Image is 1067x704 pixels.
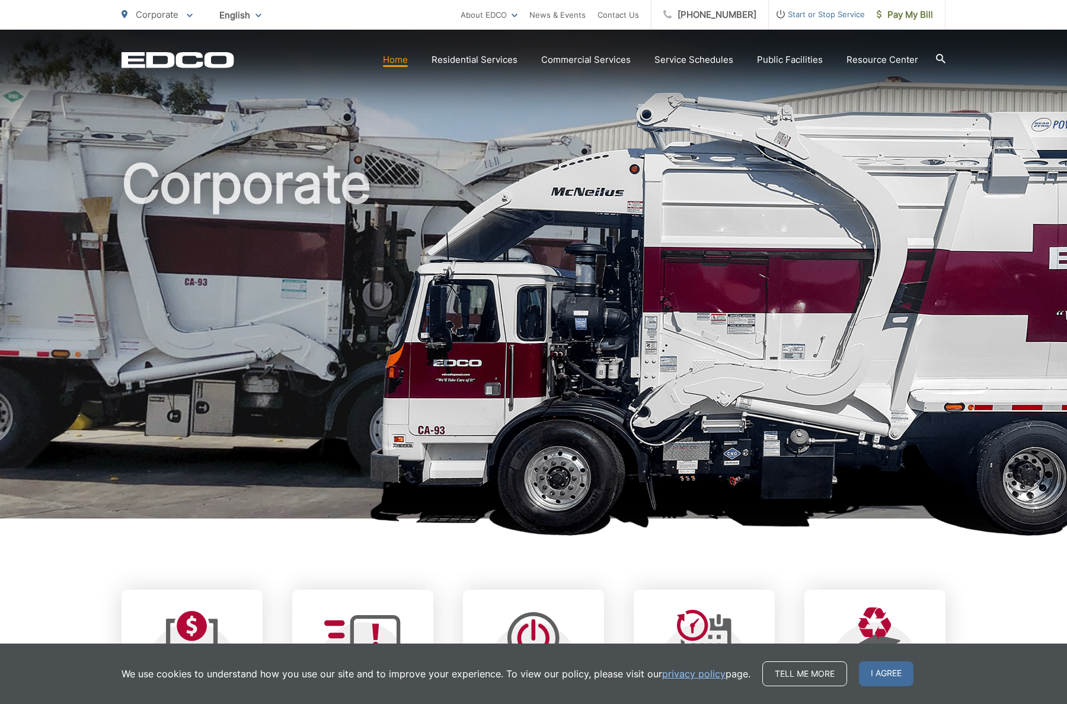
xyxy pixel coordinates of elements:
a: EDCD logo. Return to the homepage. [122,52,234,68]
a: Service Schedules [654,53,733,67]
a: News & Events [529,8,586,22]
a: Home [383,53,408,67]
a: Contact Us [598,8,639,22]
a: About EDCO [461,8,517,22]
p: We use cookies to understand how you use our site and to improve your experience. To view our pol... [122,667,750,681]
span: English [210,5,270,25]
a: Public Facilities [757,53,823,67]
a: Commercial Services [541,53,631,67]
a: Resource Center [846,53,918,67]
a: Tell me more [762,661,847,686]
span: Pay My Bill [877,8,933,22]
span: I agree [859,661,913,686]
h1: Corporate [122,154,945,529]
span: Corporate [136,9,178,20]
a: Residential Services [432,53,517,67]
a: privacy policy [662,667,726,681]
